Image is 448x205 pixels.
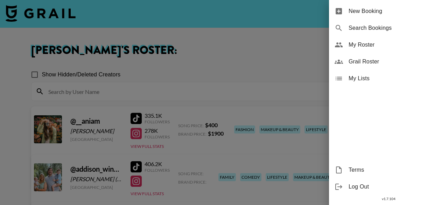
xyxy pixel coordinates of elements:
div: v 1.7.104 [329,195,448,203]
span: Log Out [349,183,442,191]
div: My Roster [329,36,448,53]
div: New Booking [329,3,448,20]
div: Log Out [329,178,448,195]
div: Search Bookings [329,20,448,36]
span: My Roster [349,41,442,49]
div: Grail Roster [329,53,448,70]
div: My Lists [329,70,448,87]
span: My Lists [349,74,442,83]
span: Terms [349,166,442,174]
span: New Booking [349,7,442,15]
span: Search Bookings [349,24,442,32]
span: Grail Roster [349,57,442,66]
div: Terms [329,162,448,178]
